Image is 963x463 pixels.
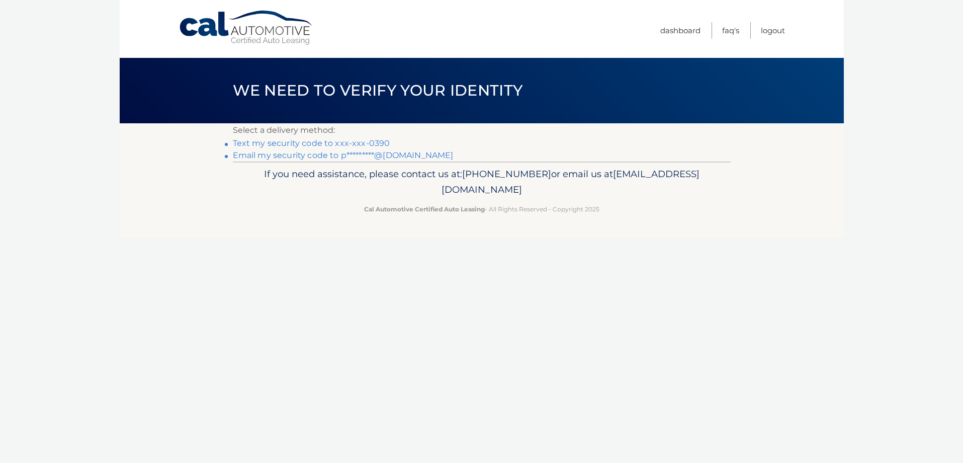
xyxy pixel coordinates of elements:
[233,123,731,137] p: Select a delivery method:
[233,81,523,100] span: We need to verify your identity
[722,22,739,39] a: FAQ's
[462,168,551,180] span: [PHONE_NUMBER]
[233,150,454,160] a: Email my security code to p*********@[DOMAIN_NAME]
[364,205,485,213] strong: Cal Automotive Certified Auto Leasing
[761,22,785,39] a: Logout
[660,22,701,39] a: Dashboard
[233,138,390,148] a: Text my security code to xxx-xxx-0390
[179,10,314,46] a: Cal Automotive
[239,204,724,214] p: - All Rights Reserved - Copyright 2025
[239,166,724,198] p: If you need assistance, please contact us at: or email us at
